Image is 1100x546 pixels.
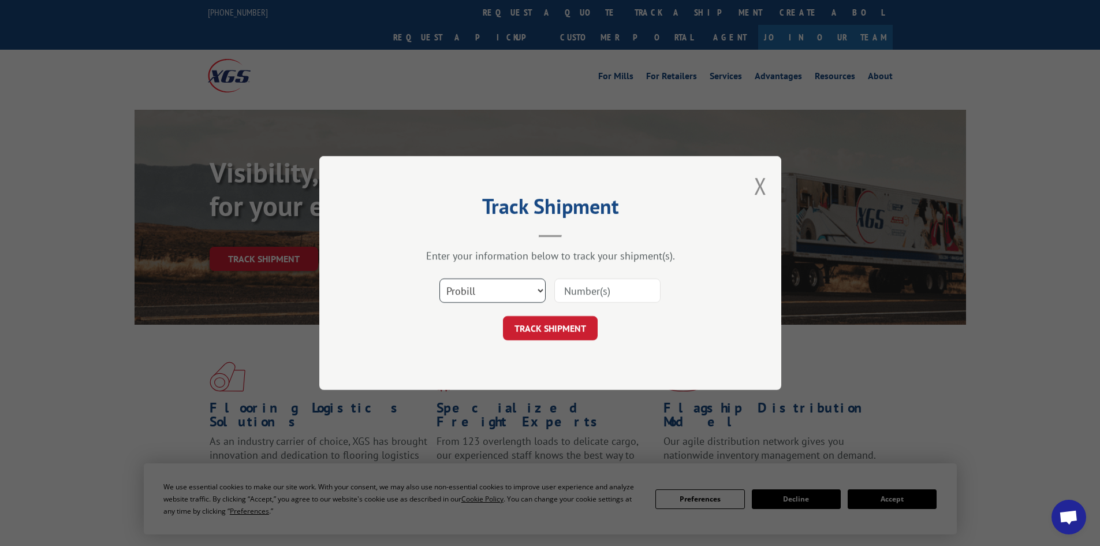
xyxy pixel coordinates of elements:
input: Number(s) [554,278,661,303]
button: Close modal [754,170,767,201]
a: Open chat [1051,500,1086,534]
div: Enter your information below to track your shipment(s). [377,249,724,262]
h2: Track Shipment [377,198,724,220]
button: TRACK SHIPMENT [503,316,598,340]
